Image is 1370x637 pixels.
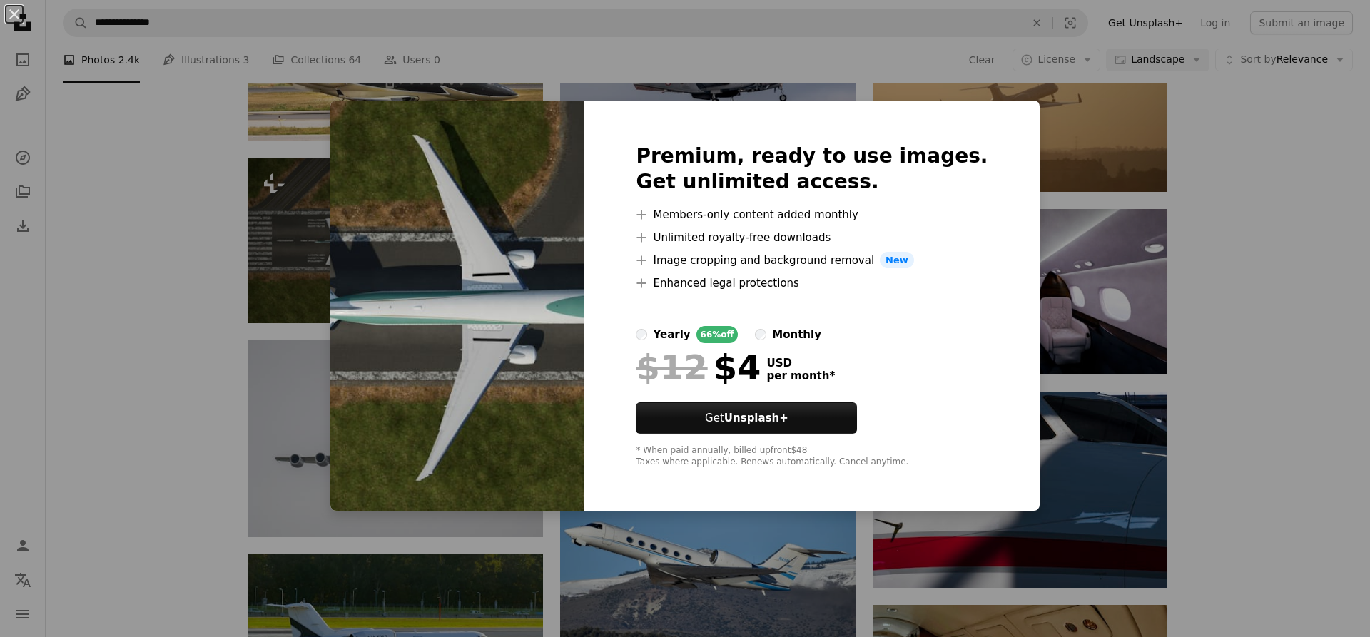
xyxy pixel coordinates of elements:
[696,326,739,343] div: 66% off
[636,349,761,386] div: $4
[755,329,766,340] input: monthly
[330,101,584,511] img: premium_photo-1679758630055-99ebb2df7d77
[636,229,988,246] li: Unlimited royalty-free downloads
[636,275,988,292] li: Enhanced legal protections
[636,143,988,195] h2: Premium, ready to use images. Get unlimited access.
[653,326,690,343] div: yearly
[766,357,835,370] span: USD
[636,445,988,468] div: * When paid annually, billed upfront $48 Taxes where applicable. Renews automatically. Cancel any...
[772,326,821,343] div: monthly
[636,206,988,223] li: Members-only content added monthly
[766,370,835,382] span: per month *
[880,252,914,269] span: New
[636,252,988,269] li: Image cropping and background removal
[636,329,647,340] input: yearly66%off
[636,402,857,434] button: GetUnsplash+
[724,412,788,424] strong: Unsplash+
[636,349,707,386] span: $12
